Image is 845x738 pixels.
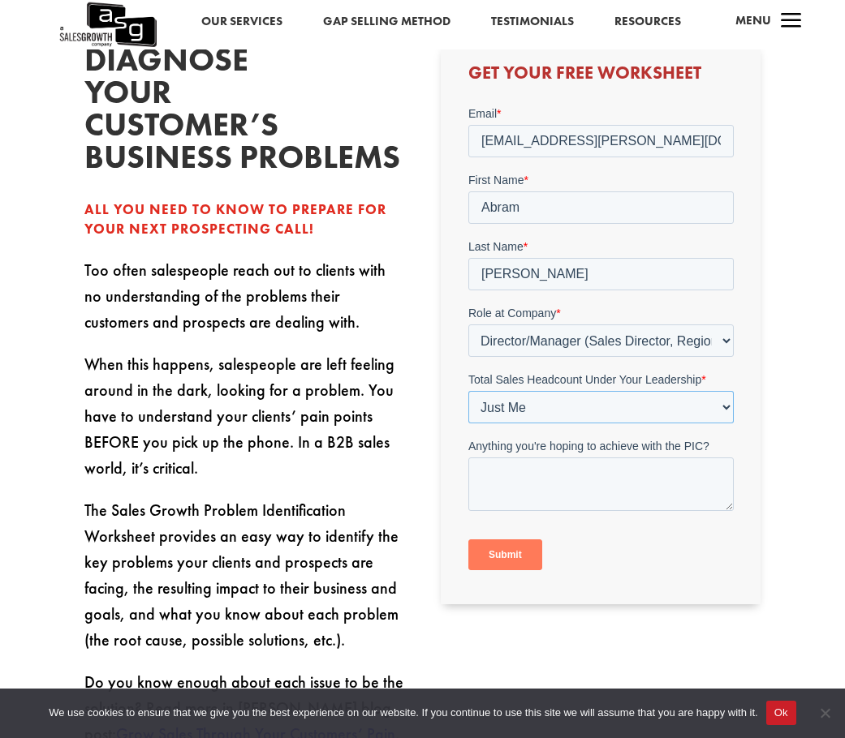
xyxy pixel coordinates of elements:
[84,497,403,669] p: The Sales Growth Problem Identification Worksheet provides an easy way to identify the key proble...
[614,11,681,32] a: Resources
[201,11,282,32] a: Our Services
[775,6,808,38] span: a
[323,11,451,32] a: Gap Selling Method
[735,12,771,28] span: Menu
[49,705,757,721] span: We use cookies to ensure that we give you the best experience on our website. If you continue to ...
[468,105,734,584] iframe: Form 0
[491,11,574,32] a: Testimonials
[84,44,328,182] h2: Diagnose your customer’s business problems
[84,200,403,239] div: All you need to know to prepare for your next prospecting call!
[817,705,833,721] span: No
[84,257,403,351] p: Too often salespeople reach out to clients with no understanding of the problems their customers ...
[84,351,403,497] p: When this happens, salespeople are left feeling around in the dark, looking for a problem. You ha...
[468,64,734,90] h3: Get Your Free Worksheet
[766,701,796,725] button: Ok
